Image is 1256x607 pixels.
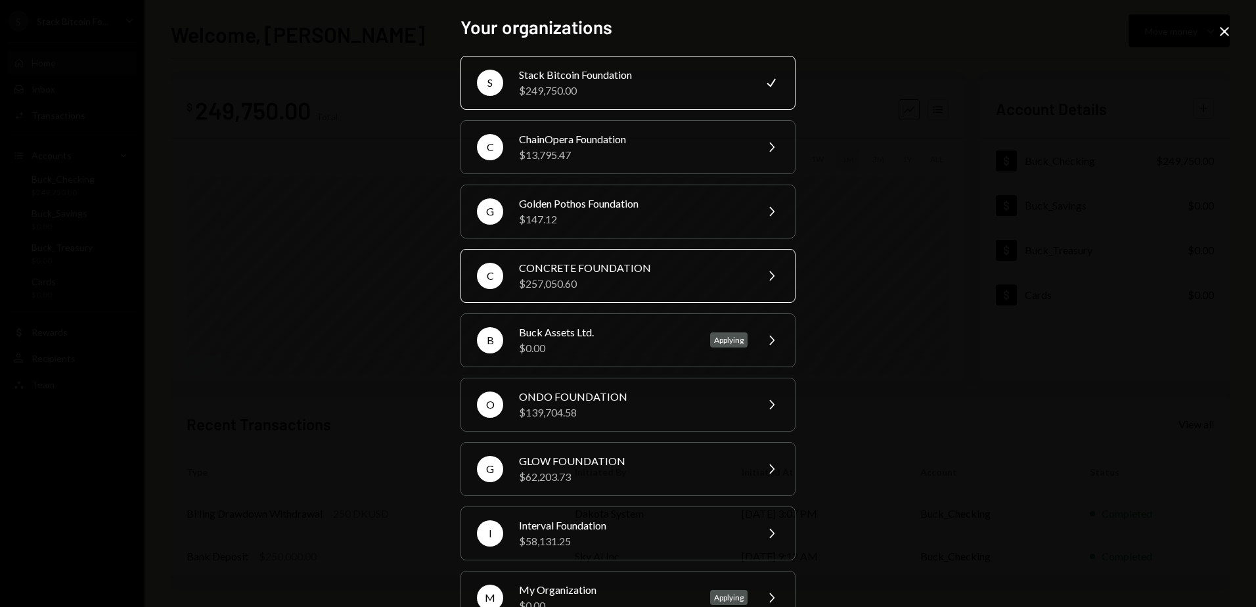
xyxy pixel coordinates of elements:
[460,56,796,110] button: SStack Bitcoin Foundation$249,750.00
[460,120,796,174] button: CChainOpera Foundation$13,795.47
[477,263,503,289] div: C
[460,378,796,432] button: OONDO FOUNDATION$139,704.58
[519,469,748,485] div: $62,203.73
[477,327,503,353] div: B
[710,332,748,348] div: Applying
[519,325,694,340] div: Buck Assets Ltd.
[519,582,694,598] div: My Organization
[519,260,748,276] div: CONCRETE FOUNDATION
[477,520,503,547] div: I
[460,313,796,367] button: BBuck Assets Ltd.$0.00Applying
[460,185,796,238] button: GGolden Pothos Foundation$147.12
[710,590,748,605] div: Applying
[519,340,694,356] div: $0.00
[519,533,748,549] div: $58,131.25
[519,405,748,420] div: $139,704.58
[519,196,748,212] div: Golden Pothos Foundation
[460,14,796,40] h2: Your organizations
[477,70,503,96] div: S
[477,392,503,418] div: O
[477,456,503,482] div: G
[519,518,748,533] div: Interval Foundation
[519,389,748,405] div: ONDO FOUNDATION
[519,212,748,227] div: $147.12
[519,147,748,163] div: $13,795.47
[477,134,503,160] div: C
[519,131,748,147] div: ChainOpera Foundation
[460,249,796,303] button: CCONCRETE FOUNDATION$257,050.60
[519,83,748,99] div: $249,750.00
[519,67,748,83] div: Stack Bitcoin Foundation
[519,453,748,469] div: GLOW FOUNDATION
[519,276,748,292] div: $257,050.60
[460,442,796,496] button: GGLOW FOUNDATION$62,203.73
[460,506,796,560] button: IInterval Foundation$58,131.25
[477,198,503,225] div: G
